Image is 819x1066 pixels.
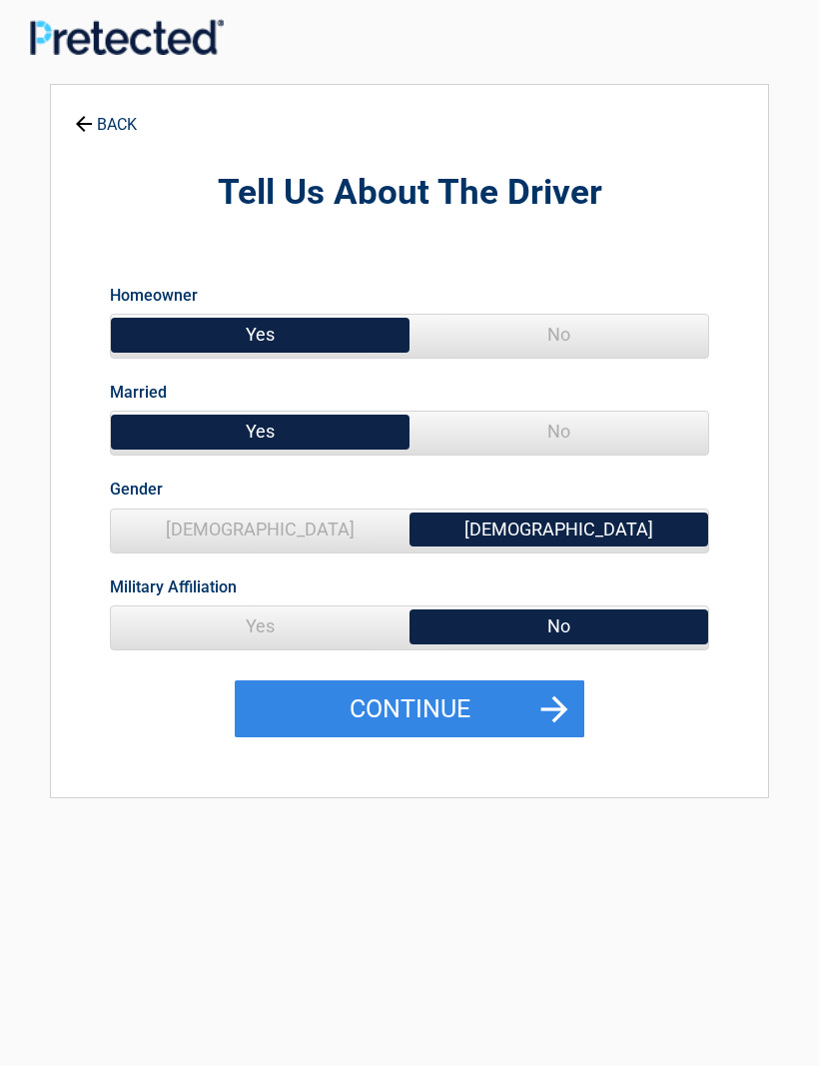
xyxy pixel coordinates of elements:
[111,315,409,355] span: Yes
[111,606,409,646] span: Yes
[110,476,163,503] label: Gender
[235,680,584,738] button: Continue
[409,606,708,646] span: No
[30,19,224,54] img: Main Logo
[409,510,708,549] span: [DEMOGRAPHIC_DATA]
[409,315,708,355] span: No
[110,282,198,309] label: Homeowner
[71,98,141,133] a: BACK
[409,412,708,452] span: No
[61,170,758,217] h2: Tell Us About The Driver
[110,379,167,406] label: Married
[111,510,409,549] span: [DEMOGRAPHIC_DATA]
[110,573,237,600] label: Military Affiliation
[111,412,409,452] span: Yes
